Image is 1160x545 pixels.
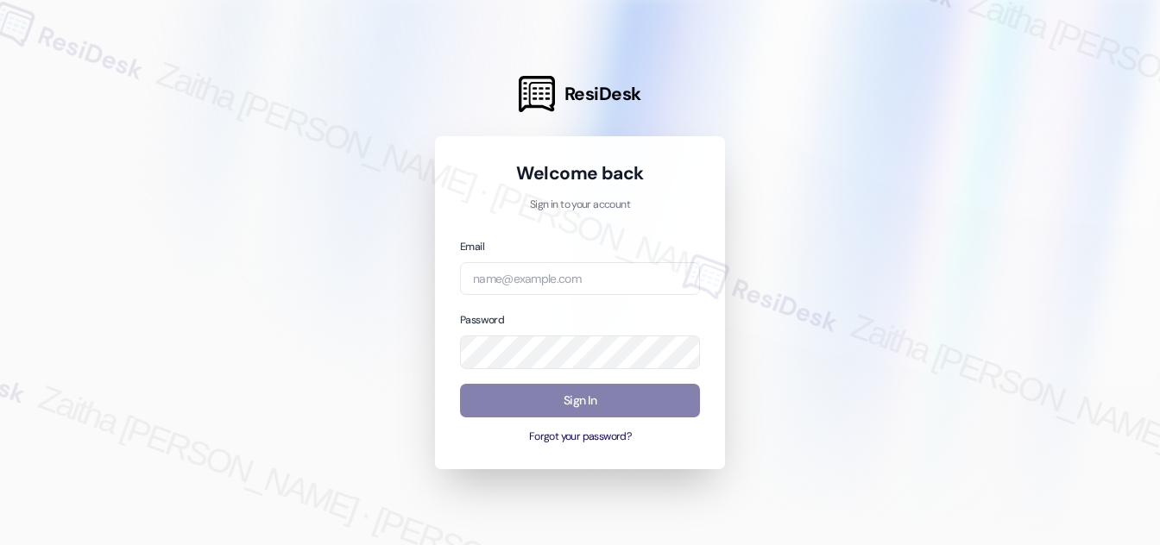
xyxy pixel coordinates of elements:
label: Password [460,313,504,327]
img: ResiDesk Logo [519,76,555,112]
button: Sign In [460,384,700,417]
button: Forgot your password? [460,429,700,445]
h1: Welcome back [460,161,700,185]
input: name@example.com [460,262,700,296]
span: ResiDesk [564,82,641,106]
label: Email [460,240,484,254]
p: Sign in to your account [460,197,700,213]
